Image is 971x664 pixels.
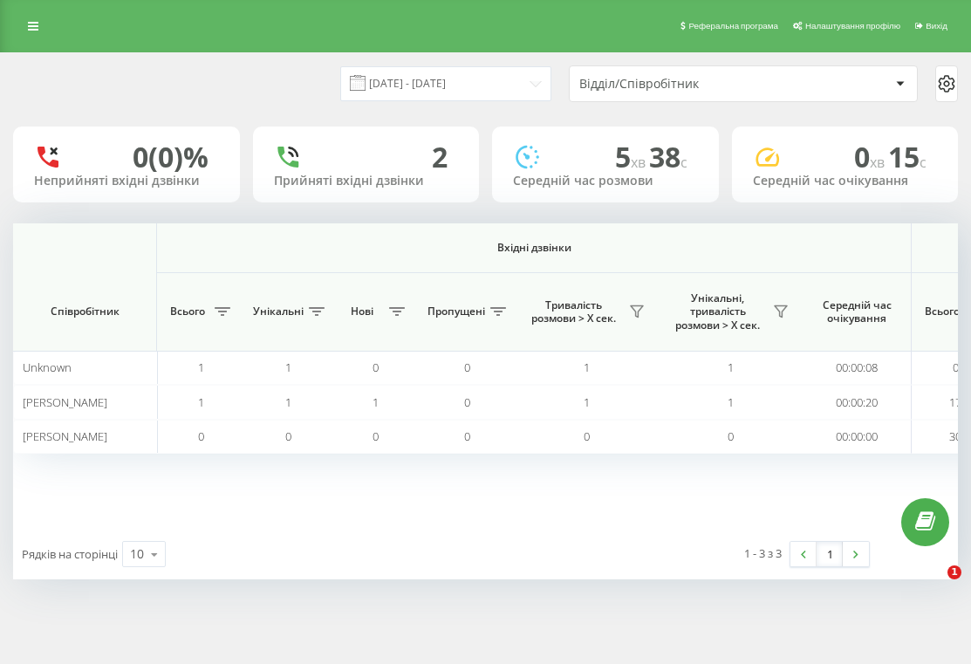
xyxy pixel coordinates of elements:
span: 0 [953,359,959,375]
span: 0 [285,428,291,444]
div: Середній час розмови [513,174,698,188]
span: [PERSON_NAME] [23,428,107,444]
span: Вихід [926,21,947,31]
span: Налаштування профілю [805,21,900,31]
span: хв [870,153,888,172]
div: Прийняті вхідні дзвінки [274,174,459,188]
span: Співробітник [28,305,141,318]
div: 0 (0)% [133,140,209,174]
span: Середній час очікування [816,298,898,325]
span: Всього [166,305,209,318]
span: Унікальні [253,305,304,318]
div: Середній час очікування [753,174,938,188]
span: 1 [728,359,734,375]
span: Пропущені [427,305,485,318]
span: 0 [854,138,888,175]
td: 00:00:00 [803,420,912,454]
span: Унікальні, тривалість розмови > Х сек. [667,291,768,332]
span: 0 [728,428,734,444]
span: Нові [340,305,384,318]
td: 00:00:08 [803,351,912,385]
span: 1 [373,394,379,410]
span: c [680,153,687,172]
span: Реферальна програма [688,21,778,31]
span: 5 [615,138,649,175]
div: 1 - 3 з 3 [744,544,782,562]
div: Відділ/Співробітник [579,77,788,92]
span: 1 [198,394,204,410]
span: Unknown [23,359,72,375]
span: [PERSON_NAME] [23,394,107,410]
span: 0 [584,428,590,444]
span: c [920,153,927,172]
span: 0 [464,394,470,410]
span: 1 [584,394,590,410]
span: 38 [649,138,687,175]
span: 0 [464,359,470,375]
span: Вхідні дзвінки [202,241,865,255]
span: хв [631,153,649,172]
iframe: Intercom live chat [912,565,954,607]
span: 0 [464,428,470,444]
span: 1 [285,394,291,410]
span: 1 [947,565,961,579]
div: Неприйняті вхідні дзвінки [34,174,219,188]
span: 15 [888,138,927,175]
span: 17 [949,394,961,410]
span: 0 [198,428,204,444]
td: 00:00:20 [803,385,912,419]
span: 1 [728,394,734,410]
span: Тривалість розмови > Х сек. [523,298,624,325]
span: 1 [198,359,204,375]
span: 0 [373,359,379,375]
span: Всього [920,305,964,318]
div: 10 [130,545,144,563]
div: 2 [432,140,448,174]
span: 1 [584,359,590,375]
span: Рядків на сторінці [22,546,118,562]
a: 1 [817,542,843,566]
span: 0 [373,428,379,444]
span: 30 [949,428,961,444]
span: 1 [285,359,291,375]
